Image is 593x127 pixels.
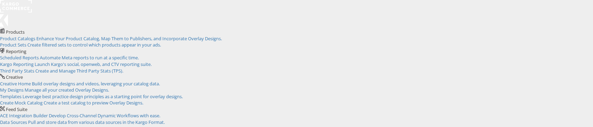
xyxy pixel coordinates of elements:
span: Develop Cross-Channel Dynamic Workflows with ease. [49,112,160,119]
span: Manage all your created Overlay Designs. [25,87,109,93]
span: Products [6,29,25,35]
span: Create filtered sets to control which products appear in your ads. [27,42,161,48]
span: Launch Kargo's social, openweb, and CTV reporting suite. [35,61,152,67]
span: Reporting [6,48,26,54]
span: Create and Manage Third Party Stats (TPS). [35,68,123,74]
span: Leverage best practice design principles as a starting point for overlay designs. [23,93,183,100]
span: Creative [6,74,23,80]
span: Pull and store data from various data sources in the Kargo Format. [28,119,165,125]
span: Enhance Your Product Catalog, Map Them to Publishers, and Incorporate Overlay Designs. [36,35,222,42]
span: Feed Suite [6,106,27,112]
span: Create a test catalog to preview Overlay Designs. [44,100,143,106]
span: Build overlay designs and videos, leveraging your catalog data. [32,81,160,87]
span: Automate Meta reports to run at a specific time. [40,54,139,61]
